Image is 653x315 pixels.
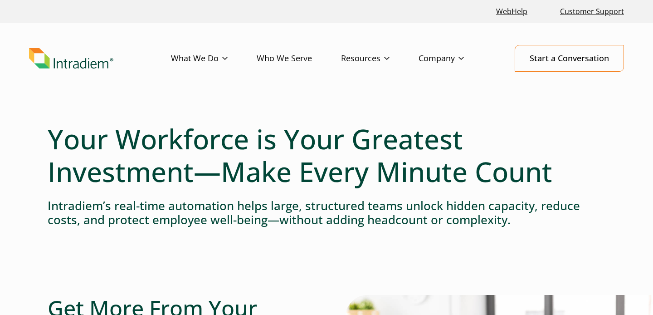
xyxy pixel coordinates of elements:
[48,123,605,188] h1: Your Workforce is Your Greatest Investment—Make Every Minute Count
[29,48,171,69] a: Link to homepage of Intradiem
[29,48,113,69] img: Intradiem
[171,45,257,72] a: What We Do
[257,45,341,72] a: Who We Serve
[419,45,493,72] a: Company
[515,45,624,72] a: Start a Conversation
[556,2,628,21] a: Customer Support
[492,2,531,21] a: Link opens in a new window
[341,45,419,72] a: Resources
[48,199,605,227] h4: Intradiem’s real-time automation helps large, structured teams unlock hidden capacity, reduce cos...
